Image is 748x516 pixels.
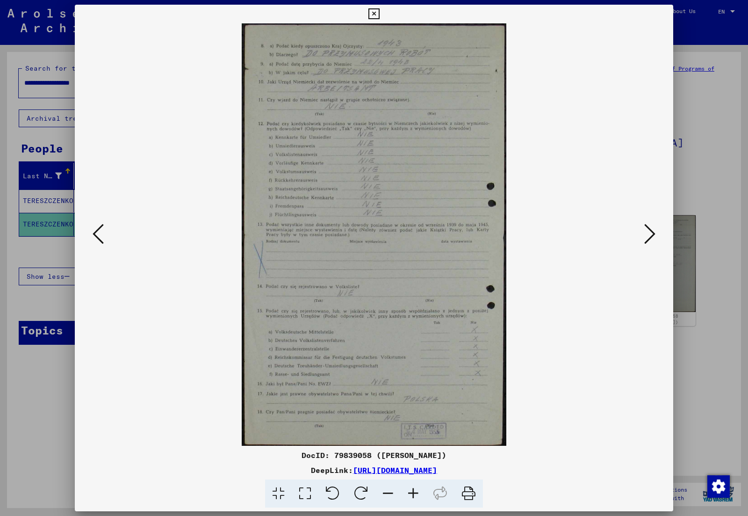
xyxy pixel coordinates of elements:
img: 002.jpg [107,23,641,446]
div: Change consent [707,475,729,497]
a: [URL][DOMAIN_NAME] [353,465,437,475]
div: DocID: 79839058 ([PERSON_NAME]) [75,450,673,461]
div: DeepLink: [75,465,673,476]
img: Change consent [707,475,730,498]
